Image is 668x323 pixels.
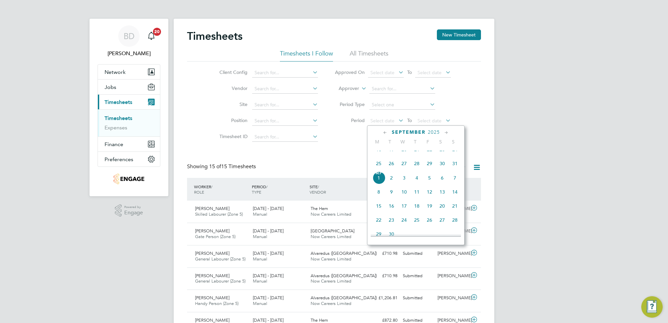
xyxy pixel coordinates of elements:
span: Now Careers Limited [311,256,351,262]
span: Preferences [105,156,133,163]
div: Submitted [400,248,435,259]
span: 28 [449,214,461,226]
span: Ben Dunnington [98,49,160,58]
span: Select date [370,118,394,124]
span: [DATE] - [DATE] [253,317,284,323]
span: [PERSON_NAME] [195,317,229,323]
div: SITE [308,181,366,198]
span: 15 [372,200,385,212]
input: Search for... [252,116,318,126]
span: 4 [410,172,423,184]
span: Alvaredus ([GEOGRAPHIC_DATA]) [311,273,377,279]
span: [PERSON_NAME] [195,273,229,279]
button: Preferences [98,152,160,167]
a: Powered byEngage [115,204,143,217]
span: BD [124,32,135,40]
span: Engage [124,210,143,216]
a: Timesheets [105,115,132,121]
span: Now Careers Limited [311,301,351,306]
span: 15 of [209,163,221,170]
span: Select date [370,70,394,76]
span: 1 [372,172,385,184]
input: Select one [369,100,435,110]
span: 21 [449,200,461,212]
span: [PERSON_NAME] [195,228,229,234]
span: Alvaredus ([GEOGRAPHIC_DATA]) [311,250,377,256]
span: Manual [253,234,267,239]
span: Now Careers Limited [311,211,351,217]
label: Period Type [335,101,365,107]
span: [DATE] - [DATE] [253,228,284,234]
button: Engage Resource Center [641,296,663,318]
li: Timesheets I Follow [280,49,333,62]
a: Expenses [105,124,127,131]
span: 27 [398,157,410,170]
span: 5 [423,172,436,184]
span: 6 [436,172,449,184]
span: S [447,139,460,145]
div: £710.98 [365,271,400,282]
span: / [318,184,319,189]
label: Period [335,117,365,123]
span: [DATE] - [DATE] [253,295,284,301]
span: Skilled Labourer (Zone 5) [195,211,243,217]
span: Manual [253,211,267,217]
label: Vendor [217,85,247,91]
span: 8 [372,186,385,198]
div: £1,206.81 [365,293,400,304]
span: 15 Timesheets [209,163,256,170]
span: [DATE] - [DATE] [253,250,284,256]
label: Position [217,117,247,123]
span: T [409,139,422,145]
div: Showing [187,163,257,170]
div: [PERSON_NAME] [435,271,470,282]
div: £771.20 [365,226,400,237]
button: New Timesheet [437,29,481,40]
span: The Hem [311,317,328,323]
h2: Timesheets [187,29,242,43]
span: [PERSON_NAME] [195,250,229,256]
div: Timesheets [98,109,160,136]
span: M [371,139,383,145]
span: 18 [410,200,423,212]
span: Now Careers Limited [311,234,351,239]
li: All Timesheets [350,49,388,62]
div: [PERSON_NAME] [435,248,470,259]
span: 23 [385,214,398,226]
span: 25 [410,214,423,226]
span: 11 [410,186,423,198]
input: Search for... [252,100,318,110]
label: Client Config [217,69,247,75]
span: [DATE] - [DATE] [253,206,284,211]
span: [DATE] - [DATE] [253,273,284,279]
span: 14 [449,186,461,198]
span: Manual [253,301,267,306]
nav: Main navigation [90,19,168,196]
span: Finance [105,141,123,147]
span: W [396,139,409,145]
span: 20 [436,200,449,212]
label: Site [217,101,247,107]
span: 20 [153,28,161,36]
span: 26 [423,214,436,226]
span: 17 [398,200,410,212]
span: 26 [385,157,398,170]
span: Now Careers Limited [311,278,351,284]
a: BD[PERSON_NAME] [98,25,160,58]
span: [PERSON_NAME] [195,206,229,211]
label: Submitted [428,164,466,171]
span: Sep [372,172,385,175]
span: 29 [372,228,385,240]
label: Approved On [335,69,365,75]
span: ROLE [194,189,204,195]
span: 28 [410,157,423,170]
div: Submitted [400,293,435,304]
div: Submitted [400,271,435,282]
span: / [211,184,212,189]
label: Approver [329,85,359,92]
span: Network [105,69,126,75]
span: 29 [423,157,436,170]
span: 10 [398,186,410,198]
span: 2025 [428,129,440,135]
span: 12 [423,186,436,198]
